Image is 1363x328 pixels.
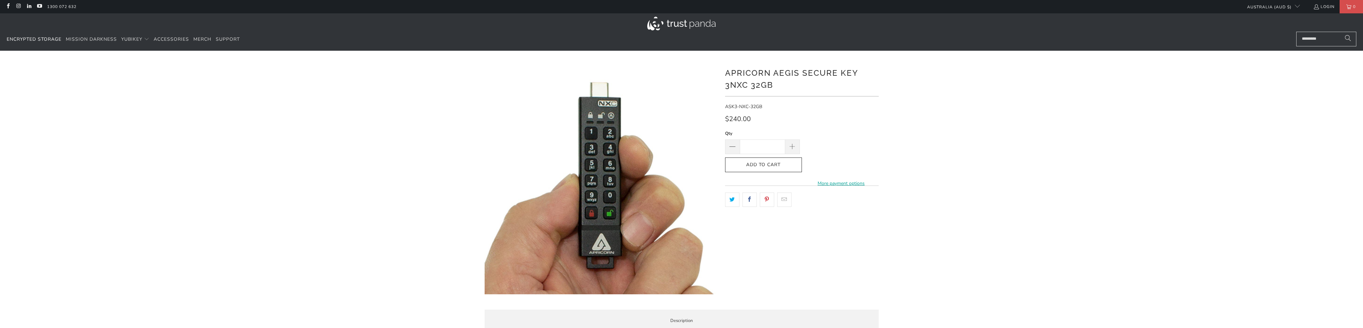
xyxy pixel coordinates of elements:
a: Trust Panda Australia on YouTube [36,4,42,9]
button: Add to Cart [725,157,802,173]
a: Merch [193,32,211,47]
a: Share this on Pinterest [760,193,774,207]
img: Trust Panda Australia [647,17,716,30]
a: Trust Panda Australia on LinkedIn [26,4,32,9]
span: Merch [193,36,211,42]
a: 1300 072 632 [47,3,76,10]
span: Support [216,36,240,42]
a: Trust Panda Australia on Facebook [5,4,11,9]
nav: Translation missing: en.navigation.header.main_nav [7,32,240,47]
span: Mission Darkness [66,36,117,42]
a: More payment options [804,180,879,187]
a: Share this on Facebook [742,193,757,207]
button: Search [1340,32,1356,46]
a: Encrypted Storage [7,32,61,47]
span: YubiKey [121,36,142,42]
h1: Apricorn Aegis Secure Key 3NXC 32GB [725,66,879,91]
a: Apricorn Aegis Secure Key 3NXC 32GB - Trust Panda [485,61,718,294]
a: Support [216,32,240,47]
a: Login [1313,3,1335,10]
span: Add to Cart [732,162,795,168]
a: Email this to a friend [777,193,792,207]
span: Encrypted Storage [7,36,61,42]
span: ASK3-NXC-32GB [725,103,762,110]
a: Mission Darkness [66,32,117,47]
span: $240.00 [725,114,751,123]
label: Qty [725,130,800,137]
a: Trust Panda Australia on Instagram [15,4,21,9]
a: Share this on Twitter [725,193,739,207]
summary: YubiKey [121,32,149,47]
span: Accessories [154,36,189,42]
a: Accessories [154,32,189,47]
input: Search... [1296,32,1356,46]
